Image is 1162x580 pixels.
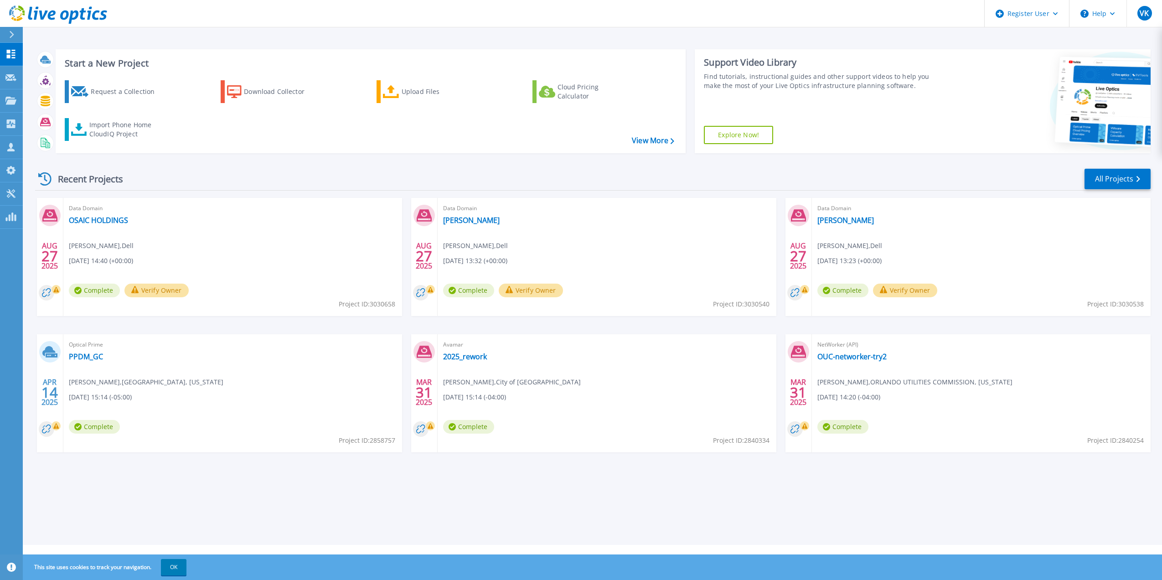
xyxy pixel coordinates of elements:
span: [DATE] 14:20 (-04:00) [817,392,880,402]
span: 27 [790,252,806,260]
span: [DATE] 15:14 (-04:00) [443,392,506,402]
div: Download Collector [244,83,317,101]
span: [PERSON_NAME] , City of [GEOGRAPHIC_DATA] [443,377,581,387]
a: View More [632,136,674,145]
span: [DATE] 14:40 (+00:00) [69,256,133,266]
span: [PERSON_NAME] , ORLANDO UTILITIES COMMISSION, [US_STATE] [817,377,1012,387]
span: 14 [41,388,58,396]
a: [PERSON_NAME] [443,216,500,225]
span: [DATE] 13:23 (+00:00) [817,256,882,266]
span: Avamar [443,340,771,350]
div: AUG 2025 [790,239,807,273]
a: PPDM_GC [69,352,103,361]
span: 31 [416,388,432,396]
a: Download Collector [221,80,322,103]
button: Verify Owner [873,284,937,297]
span: Complete [443,420,494,434]
span: Data Domain [69,203,397,213]
a: OSAIC HOLDINGS [69,216,128,225]
a: Upload Files [377,80,478,103]
span: Project ID: 2858757 [339,435,395,445]
span: 27 [416,252,432,260]
span: This site uses cookies to track your navigation. [25,559,186,575]
button: OK [161,559,186,575]
div: Find tutorials, instructional guides and other support videos to help you make the most of your L... [704,72,940,90]
span: Project ID: 2840334 [713,435,770,445]
div: Upload Files [402,83,475,101]
span: [DATE] 15:14 (-05:00) [69,392,132,402]
a: Request a Collection [65,80,166,103]
span: Project ID: 2840254 [1087,435,1144,445]
div: APR 2025 [41,376,58,409]
span: 27 [41,252,58,260]
a: Explore Now! [704,126,773,144]
span: [PERSON_NAME] , Dell [69,241,134,251]
h3: Start a New Project [65,58,674,68]
span: [PERSON_NAME] , Dell [817,241,882,251]
span: Project ID: 3030658 [339,299,395,309]
a: 2025_rework [443,352,487,361]
span: 31 [790,388,806,396]
span: Complete [443,284,494,297]
span: VK [1140,10,1149,17]
span: Data Domain [443,203,771,213]
div: Cloud Pricing Calculator [558,83,630,101]
a: OUC-networker-try2 [817,352,887,361]
span: Complete [69,284,120,297]
button: Verify Owner [499,284,563,297]
a: All Projects [1085,169,1151,189]
span: Complete [817,420,868,434]
span: Complete [69,420,120,434]
div: Support Video Library [704,57,940,68]
span: Project ID: 3030540 [713,299,770,309]
span: Complete [817,284,868,297]
a: [PERSON_NAME] [817,216,874,225]
span: [PERSON_NAME] , Dell [443,241,508,251]
div: AUG 2025 [41,239,58,273]
span: [DATE] 13:32 (+00:00) [443,256,507,266]
div: MAR 2025 [415,376,433,409]
span: [PERSON_NAME] , [GEOGRAPHIC_DATA], [US_STATE] [69,377,223,387]
span: Optical Prime [69,340,397,350]
div: AUG 2025 [415,239,433,273]
div: Request a Collection [91,83,164,101]
div: Import Phone Home CloudIQ Project [89,120,160,139]
a: Cloud Pricing Calculator [532,80,634,103]
span: NetWorker (API) [817,340,1145,350]
div: MAR 2025 [790,376,807,409]
span: Project ID: 3030538 [1087,299,1144,309]
button: Verify Owner [124,284,189,297]
span: Data Domain [817,203,1145,213]
div: Recent Projects [35,168,135,190]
